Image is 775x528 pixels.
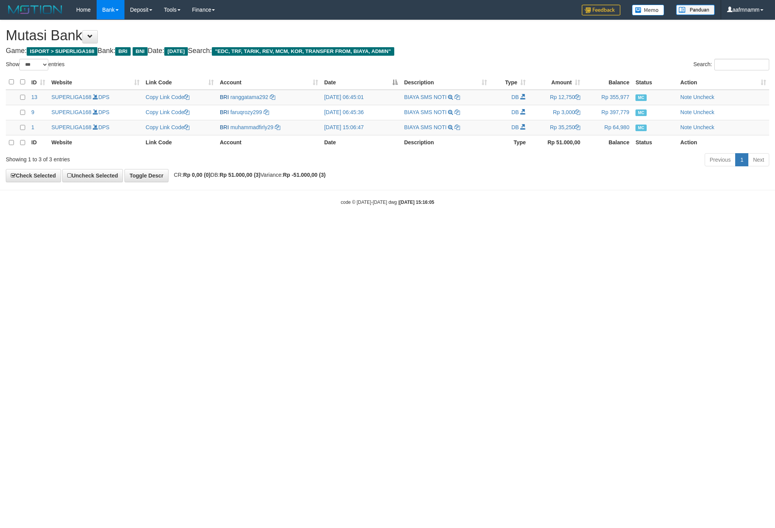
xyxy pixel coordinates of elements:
[399,200,434,205] strong: [DATE] 15:16:05
[321,120,401,135] td: [DATE] 15:06:47
[680,94,692,100] a: Note
[230,94,268,100] a: ranggatama292
[6,152,317,163] div: Showing 1 to 3 of 3 entries
[583,135,632,150] th: Balance
[693,59,769,70] label: Search:
[230,124,273,130] a: muhammadfirly29
[48,90,143,105] td: DPS
[164,47,188,56] span: [DATE]
[48,135,143,150] th: Website
[705,153,736,166] a: Previous
[124,169,169,182] a: Toggle Descr
[27,47,97,56] span: ISPORT > SUPERLIGA168
[51,124,92,130] a: SUPERLIGA168
[283,172,326,178] strong: Rp -51.000,00 (3)
[404,124,446,130] a: BIAYA SMS NOTI
[575,94,580,100] a: Copy Rp 12,750 to clipboard
[6,4,65,15] img: MOTION_logo.png
[511,109,519,115] span: DB
[575,124,580,130] a: Copy Rp 35,250 to clipboard
[529,90,583,105] td: Rp 12,750
[146,94,190,100] a: Copy Link Code
[230,109,262,115] a: faruqrozy299
[48,105,143,120] td: DPS
[133,47,148,56] span: BNI
[146,109,190,115] a: Copy Link Code
[341,200,434,205] small: code © [DATE]-[DATE] dwg |
[220,172,261,178] strong: Rp 51.000,00 (3)
[748,153,769,166] a: Next
[693,109,714,115] a: Uncheck
[677,135,769,150] th: Action
[6,28,769,43] h1: Mutasi Bank
[455,124,460,130] a: Copy BIAYA SMS NOTI to clipboard
[28,75,48,90] th: ID: activate to sort column ascending
[31,124,34,130] span: 1
[583,75,632,90] th: Balance
[676,5,715,15] img: panduan.png
[490,75,529,90] th: Type: activate to sort column ascending
[404,94,446,100] a: BIAYA SMS NOTI
[143,135,217,150] th: Link Code
[217,135,321,150] th: Account
[511,94,519,100] span: DB
[735,153,748,166] a: 1
[48,120,143,135] td: DPS
[115,47,130,56] span: BRI
[455,109,460,115] a: Copy BIAYA SMS NOTI to clipboard
[632,135,677,150] th: Status
[490,135,529,150] th: Type
[321,75,401,90] th: Date: activate to sort column descending
[19,59,48,70] select: Showentries
[680,124,692,130] a: Note
[183,172,211,178] strong: Rp 0,00 (0)
[583,105,632,120] td: Rp 397,779
[401,75,490,90] th: Description: activate to sort column ascending
[275,124,280,130] a: Copy muhammadfirly29 to clipboard
[170,172,326,178] span: CR: DB: Variance:
[511,124,519,130] span: DB
[635,109,647,116] span: Manually Checked by: aafKayli
[529,75,583,90] th: Amount: activate to sort column ascending
[455,94,460,100] a: Copy BIAYA SMS NOTI to clipboard
[28,135,48,150] th: ID
[220,124,229,130] span: BRI
[404,109,446,115] a: BIAYA SMS NOTI
[575,109,580,115] a: Copy Rp 3,000 to clipboard
[270,94,275,100] a: Copy ranggatama292 to clipboard
[583,90,632,105] td: Rp 355,977
[220,94,229,100] span: BRI
[146,124,190,130] a: Copy Link Code
[6,169,61,182] a: Check Selected
[31,94,37,100] span: 13
[632,5,664,15] img: Button%20Memo.svg
[632,75,677,90] th: Status
[582,5,620,15] img: Feedback.jpg
[212,47,394,56] span: "EDC, TRF, TARIK, REV, MCM, KOR, TRANSFER FROM, BIAYA, ADMIN"
[677,75,769,90] th: Action: activate to sort column ascending
[680,109,692,115] a: Note
[321,135,401,150] th: Date
[264,109,269,115] a: Copy faruqrozy299 to clipboard
[321,105,401,120] td: [DATE] 06:45:36
[217,75,321,90] th: Account: activate to sort column ascending
[51,109,92,115] a: SUPERLIGA168
[529,120,583,135] td: Rp 35,250
[48,75,143,90] th: Website: activate to sort column ascending
[583,120,632,135] td: Rp 64,980
[635,94,647,101] span: Manually Checked by: aafKayli
[6,47,769,55] h4: Game: Bank: Date: Search:
[62,169,123,182] a: Uncheck Selected
[714,59,769,70] input: Search:
[31,109,34,115] span: 9
[693,94,714,100] a: Uncheck
[529,135,583,150] th: Rp 51.000,00
[51,94,92,100] a: SUPERLIGA168
[6,59,65,70] label: Show entries
[220,109,229,115] span: BRI
[401,135,490,150] th: Description
[529,105,583,120] td: Rp 3,000
[143,75,217,90] th: Link Code: activate to sort column ascending
[693,124,714,130] a: Uncheck
[635,125,647,131] span: Manually Checked by: aafmnamm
